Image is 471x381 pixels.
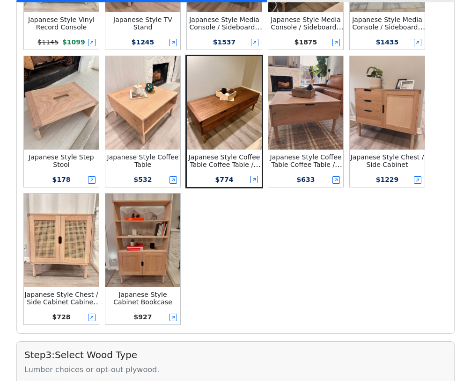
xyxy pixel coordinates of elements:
[189,16,262,38] small: Japanese Style Media Console / Sideboard / Credenza
[268,56,343,150] img: Japanese Style Coffee Table Coffee Table /w Darwer & Shelf
[348,55,426,188] button: Japanese Style Chest / Side CabinetJapanese Style Chest / Side Cabinet$1229
[24,349,447,360] h5: Step 3 : Select Wood Type
[187,16,262,31] div: Japanese Style Media Console / Sideboard / Credenza
[37,38,59,46] s: $ 1145
[24,153,99,168] div: Japanese Style Step Stool
[104,192,182,326] button: Japanese Style Cabinet BookcaseJapanese Style Cabinet Bookcase$927
[376,38,399,46] span: $ 1435
[105,16,180,31] div: Japanese Style TV Stand
[24,194,99,287] img: Japanese Style Chest / Side Cabinet Cabinet /w 2-door
[294,38,317,46] span: $ 1875
[104,55,182,188] button: Japanese Style Coffee TableJapanese Style Coffee Table$532
[62,38,85,46] span: $ 1099
[107,153,179,168] small: Japanese Style Coffee Table
[113,16,172,31] small: Japanese Style TV Stand
[28,16,95,31] small: Japanese Style Vinyl Record Console
[24,291,99,306] div: Japanese Style Chest / Side Cabinet Cabinet /w 2-door
[268,153,343,168] div: Japanese Style Coffee Table Coffee Table /w Darwer & Shelf
[24,364,447,375] div: Lumber choices or opt-out plywood.
[22,55,100,188] button: Japanese Style Step StoolJapanese Style Step Stool$178
[297,176,315,183] span: $ 633
[185,55,263,188] button: Japanese Style Coffee Table Coffee Table /w 2-darwerJapanese Style Coffee Table Coffee Table /w 2...
[271,16,344,46] small: Japanese Style Media Console / Sideboard / Credenza Dresser w/ 6-drawer
[105,291,180,306] div: Japanese Style Cabinet Bookcase
[132,38,155,46] span: $ 1245
[213,38,236,46] span: $ 1537
[268,16,343,31] div: Japanese Style Media Console / Sideboard / Credenza Dresser w/ 6-drawer
[105,153,180,168] div: Japanese Style Coffee Table
[187,56,262,150] img: Japanese Style Coffee Table Coffee Table /w 2-darwer
[24,56,99,150] img: Japanese Style Step Stool
[351,153,424,168] small: Japanese Style Chest / Side Cabinet
[270,153,343,176] small: Japanese Style Coffee Table Coffee Table /w Darwer & Shelf
[25,291,101,313] small: Japanese Style Chest / Side Cabinet Cabinet /w 2-door
[113,291,172,306] small: Japanese Style Cabinet Bookcase
[134,313,152,321] span: $ 927
[52,313,71,321] span: $ 728
[52,176,71,183] span: $ 178
[350,56,425,150] img: Japanese Style Chest / Side Cabinet
[105,194,180,287] img: Japanese Style Cabinet Bookcase
[267,55,345,188] button: Japanese Style Coffee Table Coffee Table /w Darwer & ShelfJapanese Style Coffee Table Coffee Tabl...
[215,176,234,183] span: $ 774
[189,153,261,176] small: Japanese Style Coffee Table Coffee Table /w 2-darwer
[105,56,180,150] img: Japanese Style Coffee Table
[22,192,100,326] button: Japanese Style Chest / Side Cabinet Cabinet /w 2-doorJapanese Style Chest / Side Cabinet Cabinet ...
[134,176,152,183] span: $ 532
[29,153,94,168] small: Japanese Style Step Stool
[350,153,425,168] div: Japanese Style Chest / Side Cabinet
[350,16,425,31] div: Japanese Style Media Console / Sideboard / Credenza Media Console /w Top Shelf
[24,16,99,31] div: Japanese Style Vinyl Record Console
[352,16,425,46] small: Japanese Style Media Console / Sideboard / Credenza Media Console /w Top Shelf
[376,176,399,183] span: $ 1229
[187,153,262,168] div: Japanese Style Coffee Table Coffee Table /w 2-darwer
